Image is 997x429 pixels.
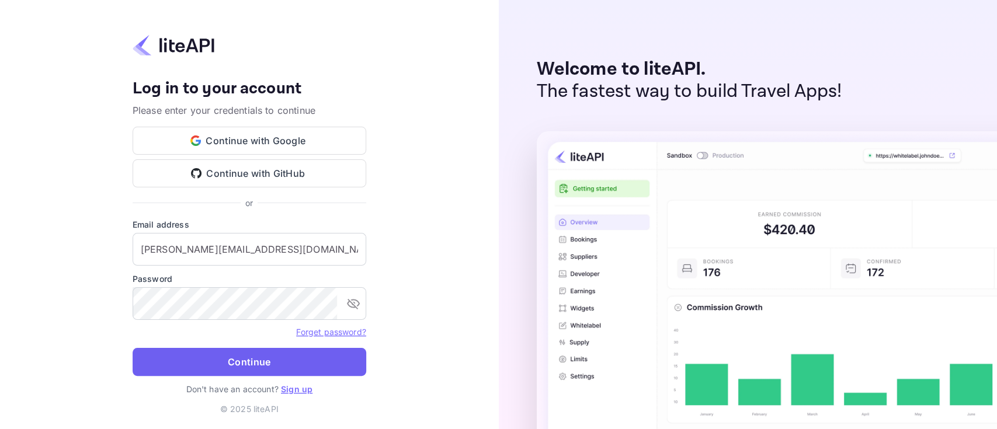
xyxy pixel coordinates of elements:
button: Continue with GitHub [133,159,366,187]
a: Sign up [281,384,312,394]
p: © 2025 liteAPI [220,403,279,415]
p: Welcome to liteAPI. [537,58,842,81]
input: Enter your email address [133,233,366,266]
p: Don't have an account? [133,383,366,395]
a: Forget password? [296,327,366,337]
button: Continue [133,348,366,376]
a: Forget password? [296,326,366,337]
p: The fastest way to build Travel Apps! [537,81,842,103]
button: toggle password visibility [342,292,365,315]
button: Continue with Google [133,127,366,155]
label: Email address [133,218,366,231]
h4: Log in to your account [133,79,366,99]
img: liteapi [133,34,214,57]
label: Password [133,273,366,285]
p: Please enter your credentials to continue [133,103,366,117]
p: or [245,197,253,209]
